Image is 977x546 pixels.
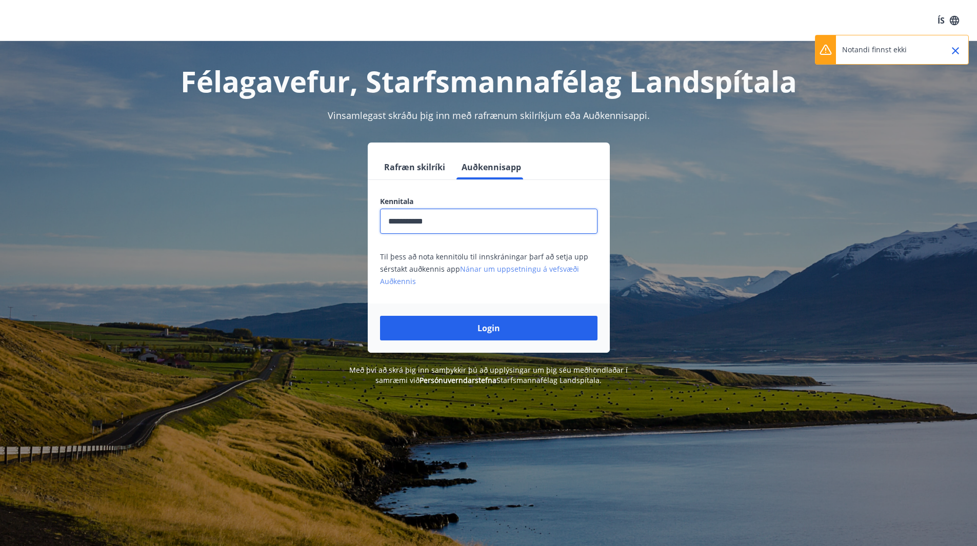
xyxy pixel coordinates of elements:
label: Kennitala [380,196,597,207]
span: Vinsamlegast skráðu þig inn með rafrænum skilríkjum eða Auðkennisappi. [328,109,650,122]
span: Með því að skrá þig inn samþykkir þú að upplýsingar um þig séu meðhöndlaðar í samræmi við Starfsm... [349,365,628,385]
h1: Félagavefur, Starfsmannafélag Landspítala [132,62,846,100]
p: Notandi finnst ekki [842,45,907,55]
button: ÍS [932,11,965,30]
a: Persónuverndarstefna [420,375,496,385]
button: Login [380,316,597,340]
a: Nánar um uppsetningu á vefsvæði Auðkennis [380,264,579,286]
button: Close [947,42,964,59]
span: Til þess að nota kennitölu til innskráningar þarf að setja upp sérstakt auðkennis app [380,252,588,286]
button: Rafræn skilríki [380,155,449,179]
button: Auðkennisapp [457,155,525,179]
